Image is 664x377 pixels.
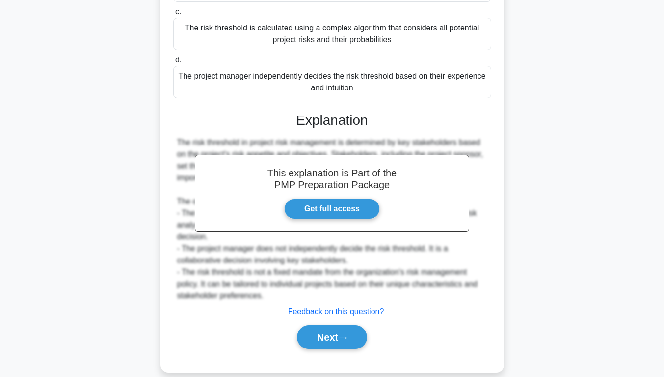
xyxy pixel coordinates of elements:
[173,18,491,50] div: The risk threshold is calculated using a complex algorithm that considers all potential project r...
[177,137,487,302] div: The risk threshold in project risk management is determined by key stakeholders based on the proj...
[175,7,181,16] span: c.
[175,56,182,64] span: d.
[288,307,384,316] a: Feedback on this question?
[284,199,380,219] a: Get full access
[297,325,367,349] button: Next
[173,66,491,98] div: The project manager independently decides the risk threshold based on their experience and intuition
[179,112,485,129] h3: Explanation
